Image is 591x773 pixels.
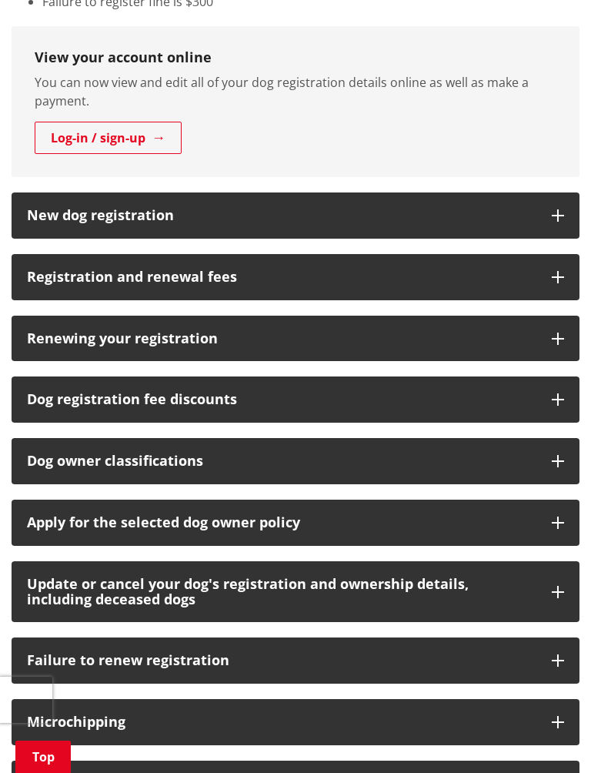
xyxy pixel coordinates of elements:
[35,122,182,154] a: Log-in / sign-up
[12,637,579,684] button: Failure to renew registration
[12,254,579,300] button: Registration and renewal fees
[27,453,536,469] h3: Dog owner classifications
[12,561,579,623] button: Update or cancel your dog's registration and ownership details, including deceased dogs
[12,699,579,745] button: Microchipping
[12,376,579,423] button: Dog registration fee discounts
[27,392,536,407] h3: Dog registration fee discounts
[12,438,579,484] button: Dog owner classifications
[27,515,536,530] div: Apply for the selected dog owner policy
[15,741,71,773] a: Top
[27,714,536,730] h3: Microchipping
[12,316,579,362] button: Renewing your registration
[35,49,556,66] h3: View your account online
[27,577,536,607] h3: Update or cancel your dog's registration and ownership details, including deceased dogs
[27,208,536,223] h3: New dog registration
[35,73,556,110] p: You can now view and edit all of your dog registration details online as well as make a payment.
[12,192,579,239] button: New dog registration
[27,269,536,285] h3: Registration and renewal fees
[27,331,536,346] h3: Renewing your registration
[27,653,536,668] h3: Failure to renew registration
[12,500,579,546] button: Apply for the selected dog owner policy
[520,708,576,764] iframe: Messenger Launcher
